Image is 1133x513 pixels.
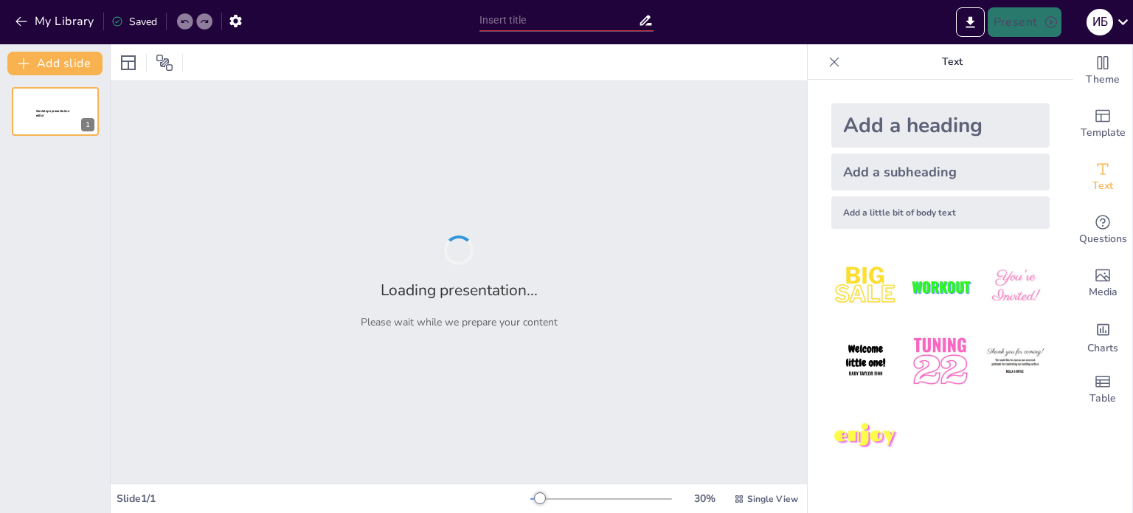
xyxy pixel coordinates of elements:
[1073,97,1132,151] div: Add ready made slides
[1089,284,1118,300] span: Media
[846,44,1058,80] p: Text
[1089,390,1116,407] span: Table
[479,10,638,31] input: Insert title
[831,252,900,321] img: 1.jpeg
[1087,9,1113,35] div: И Б
[1087,340,1118,357] span: Charts
[1073,204,1132,257] div: Get real-time input from your audience
[1086,72,1120,88] span: Theme
[12,87,99,136] div: 1
[981,252,1050,321] img: 3.jpeg
[981,327,1050,396] img: 6.jpeg
[1073,310,1132,363] div: Add charts and graphs
[831,327,900,396] img: 4.jpeg
[1079,231,1127,247] span: Questions
[988,7,1061,37] button: Present
[831,402,900,471] img: 7.jpeg
[7,52,103,75] button: Add slide
[687,492,722,506] div: 30 %
[747,493,798,505] span: Single View
[1073,363,1132,416] div: Add a table
[906,327,974,396] img: 5.jpeg
[361,315,558,329] p: Please wait while we prepare your content
[831,196,1050,229] div: Add a little bit of body text
[1073,151,1132,204] div: Add text boxes
[1073,257,1132,310] div: Add images, graphics, shapes or video
[1081,125,1126,141] span: Template
[1073,44,1132,97] div: Change the overall theme
[36,109,69,117] span: Sendsteps presentation editor
[11,10,100,33] button: My Library
[156,54,173,72] span: Position
[1087,7,1113,37] button: И Б
[117,51,140,75] div: Layout
[1092,178,1113,194] span: Text
[81,118,94,131] div: 1
[381,280,538,300] h2: Loading presentation...
[831,154,1050,190] div: Add a subheading
[956,7,985,37] button: Export to PowerPoint
[111,15,157,29] div: Saved
[117,492,530,506] div: Slide 1 / 1
[906,252,974,321] img: 2.jpeg
[831,103,1050,148] div: Add a heading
